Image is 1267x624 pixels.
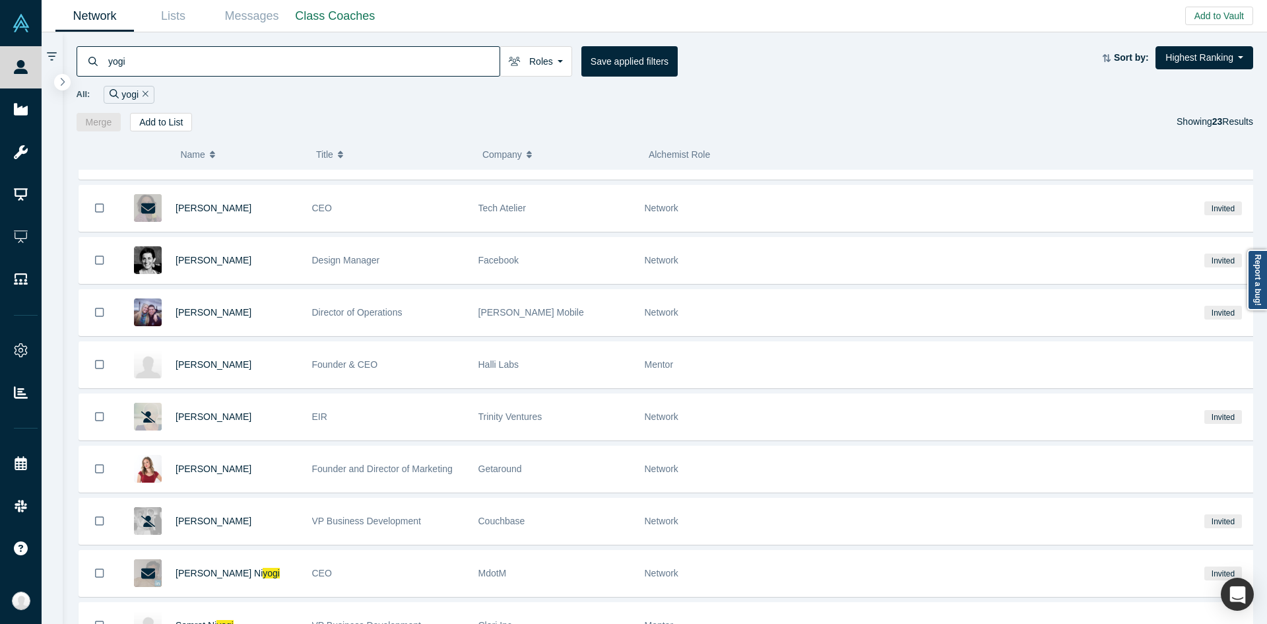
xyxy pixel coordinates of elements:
[77,113,121,131] button: Merge
[176,255,251,265] a: [PERSON_NAME]
[312,203,332,213] span: CEO
[12,14,30,32] img: Alchemist Vault Logo
[500,46,572,77] button: Roles
[79,186,120,231] button: Bookmark
[1185,7,1253,25] button: Add to Vault
[104,86,154,104] div: yogi
[79,238,120,283] button: Bookmark
[645,255,678,265] span: Network
[312,464,453,474] span: Founder and Director of Marketing
[79,551,120,596] button: Bookmark
[1204,306,1241,320] span: Invited
[312,411,327,422] span: EIR
[176,359,251,370] a: [PERSON_NAME]
[134,455,162,483] img: Jessica Scorpio's Profile Image
[645,307,678,318] span: Network
[645,203,678,213] span: Network
[312,255,380,265] span: Design Manager
[134,298,162,326] img: Cliff Sarkin's Profile Image
[1204,254,1241,267] span: Invited
[478,464,522,474] span: Getaround
[645,568,678,578] span: Network
[312,568,332,578] span: CEO
[478,255,519,265] span: Facebook
[645,464,678,474] span: Network
[130,113,192,131] button: Add to List
[180,141,205,168] span: Name
[1212,116,1253,127] span: Results
[649,149,710,160] span: Alchemist Role
[316,141,469,168] button: Title
[79,342,120,388] button: Bookmark
[478,307,584,318] span: [PERSON_NAME] Mobile
[55,1,134,32] a: Network
[482,141,522,168] span: Company
[212,1,291,32] a: Messages
[176,464,251,474] a: [PERSON_NAME]
[291,1,379,32] a: Class Coaches
[478,359,519,370] span: Halli Labs
[79,290,120,335] button: Bookmark
[581,46,678,77] button: Save applied filters
[79,446,120,492] button: Bookmark
[645,411,678,422] span: Network
[478,411,542,422] span: Trinity Ventures
[176,411,251,422] a: [PERSON_NAME]
[312,516,422,526] span: VP Business Development
[176,568,280,578] a: [PERSON_NAME] Niyogi
[1212,116,1223,127] strong: 23
[312,359,378,370] span: Founder & CEO
[134,246,162,274] img: Elizabeth Laraki's Profile Image
[12,592,30,610] img: Anna Sanchez's Account
[107,46,500,77] input: Search by name, title, company, summary, expertise, investment criteria or topics of focus
[1247,250,1267,310] a: Report a bug!
[1204,567,1241,580] span: Invited
[1114,52,1149,63] strong: Sort by:
[176,307,251,318] a: [PERSON_NAME]
[79,499,120,544] button: Bookmark
[478,203,526,213] span: Tech Atelier
[134,1,212,32] a: Lists
[645,359,674,370] span: Mentor
[1155,46,1253,69] button: Highest Ranking
[1177,113,1253,131] div: Showing
[316,141,333,168] span: Title
[139,87,148,102] button: Remove Filter
[180,141,302,168] button: Name
[482,141,635,168] button: Company
[1204,514,1241,528] span: Invited
[1204,201,1241,215] span: Invited
[312,307,403,318] span: Director of Operations
[77,88,90,101] span: All:
[176,203,251,213] a: [PERSON_NAME]
[645,516,678,526] span: Network
[176,568,263,578] span: [PERSON_NAME] Ni
[134,351,162,378] img: Pankaj Gupta's Profile Image
[478,568,507,578] span: MdotM
[1204,410,1241,424] span: Invited
[263,568,280,578] span: yogi
[478,516,525,526] span: Couchbase
[79,394,120,440] button: Bookmark
[176,516,251,526] a: [PERSON_NAME]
